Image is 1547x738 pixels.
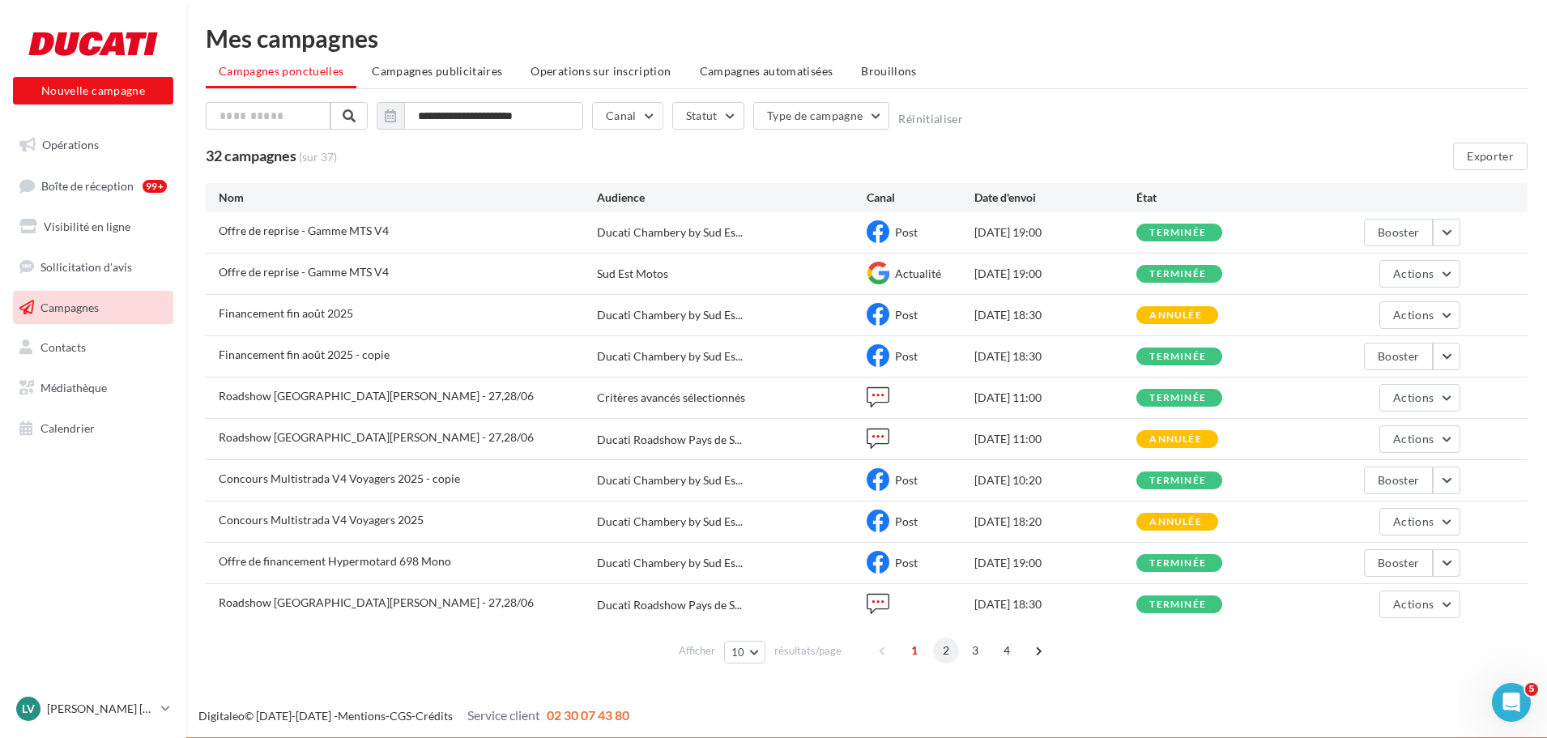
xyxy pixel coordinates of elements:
div: terminée [1149,476,1206,486]
div: Date d'envoi [974,190,1136,206]
div: [DATE] 11:00 [974,431,1136,447]
span: Post [895,225,918,239]
div: [DATE] 19:00 [974,555,1136,571]
a: Sollicitation d'avis [10,250,177,284]
a: Visibilité en ligne [10,210,177,244]
div: terminée [1149,558,1206,569]
button: Actions [1379,425,1460,453]
span: Ducati Roadshow Pays de S... [597,432,742,448]
button: Type de campagne [753,102,890,130]
span: Actions [1393,432,1434,446]
div: Critères avancés sélectionnés [597,390,867,406]
span: Campagnes automatisées [700,64,833,78]
div: Mes campagnes [206,26,1528,50]
span: Lv [22,701,35,717]
button: Booster [1364,467,1433,494]
div: [DATE] 18:30 [974,596,1136,612]
span: Ducati Chambery by Sud Es... [597,224,743,241]
div: État [1136,190,1298,206]
a: Mentions [338,709,386,723]
span: (sur 37) [299,149,337,165]
span: Actions [1393,308,1434,322]
button: Booster [1364,219,1433,246]
div: Nom [219,190,597,206]
span: Post [895,556,918,569]
a: CGS [390,709,411,723]
div: annulée [1149,434,1201,445]
button: Actions [1379,260,1460,288]
span: 32 campagnes [206,147,296,164]
a: Campagnes [10,291,177,325]
span: Ducati Chambery by Sud Es... [597,514,743,530]
span: résultats/page [774,643,842,659]
span: 4 [994,638,1020,663]
span: Financement fin août 2025 - copie [219,348,390,361]
div: [DATE] 10:20 [974,472,1136,488]
span: Boîte de réception [41,178,134,192]
button: Actions [1379,508,1460,535]
span: Roadshow Pays de Savoie - 27,28/06 [219,430,534,444]
span: Médiathèque [40,381,107,395]
span: Offre de reprise - Gamme MTS V4 [219,265,389,279]
div: [DATE] 18:30 [974,307,1136,323]
span: Post [895,349,918,363]
button: Nouvelle campagne [13,77,173,105]
span: Ducati Chambery by Sud Es... [597,472,743,488]
a: Opérations [10,128,177,162]
button: 10 [724,641,765,663]
span: Calendrier [40,421,95,435]
div: terminée [1149,393,1206,403]
span: Offre de financement Hypermotard 698 Mono [219,554,451,568]
span: Ducati Chambery by Sud Es... [597,307,743,323]
button: Exporter [1453,143,1528,170]
span: Actions [1393,390,1434,404]
div: [DATE] 18:30 [974,348,1136,365]
span: Ducati Chambery by Sud Es... [597,348,743,365]
div: [DATE] 19:00 [974,266,1136,282]
span: Offre de reprise - Gamme MTS V4 [219,224,389,237]
span: Roadshow Pays de Savoie - 27,28/06 [219,389,534,403]
div: [DATE] 11:00 [974,390,1136,406]
span: 1 [901,638,927,663]
span: 02 30 07 43 80 [547,707,629,723]
div: terminée [1149,352,1206,362]
span: Actions [1393,597,1434,611]
span: Sollicitation d'avis [40,260,132,274]
span: Concours Multistrada V4 Voyagers 2025 - copie [219,471,460,485]
iframe: Intercom live chat [1492,683,1531,722]
div: terminée [1149,599,1206,610]
div: Audience [597,190,867,206]
button: Actions [1379,301,1460,329]
span: Brouillons [861,64,917,78]
span: Concours Multistrada V4 Voyagers 2025 [219,513,424,527]
span: Post [895,308,918,322]
span: Visibilité en ligne [44,220,130,233]
button: Réinitialiser [898,113,963,126]
div: annulée [1149,517,1201,527]
a: Calendrier [10,412,177,446]
span: 3 [962,638,988,663]
span: Post [895,514,918,528]
button: Booster [1364,343,1433,370]
span: Afficher [679,643,715,659]
a: Digitaleo [198,709,245,723]
a: Contacts [10,331,177,365]
span: Opérations [42,138,99,151]
span: Campagnes [40,300,99,314]
a: Médiathèque [10,371,177,405]
span: © [DATE]-[DATE] - - - [198,709,629,723]
span: Service client [467,707,540,723]
span: 10 [731,646,745,659]
span: Roadshow Pays de Savoie - 27,28/06 [219,595,534,609]
span: Ducati Chambery by Sud Es... [597,555,743,571]
button: Actions [1379,384,1460,412]
span: Contacts [40,340,86,354]
span: Operations sur inscription [531,64,671,78]
span: 2 [933,638,959,663]
span: Actualité [895,267,941,280]
div: [DATE] 19:00 [974,224,1136,241]
a: Boîte de réception99+ [10,169,177,203]
a: Lv [PERSON_NAME] [PERSON_NAME] [13,693,173,724]
button: Statut [672,102,744,130]
div: Canal [867,190,974,206]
